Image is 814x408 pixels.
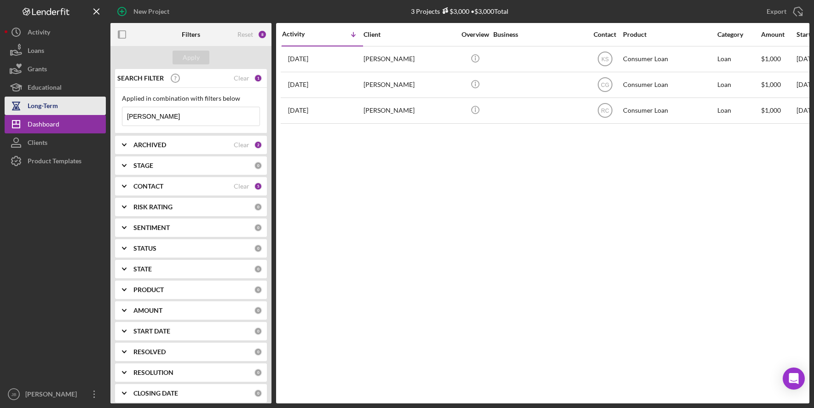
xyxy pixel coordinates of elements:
div: [PERSON_NAME] [23,385,83,406]
div: 0 [254,224,262,232]
div: 8 [258,30,267,39]
time: 2025-09-25 21:25 [288,55,308,63]
span: $1,000 [761,80,781,88]
button: Grants [5,60,106,78]
text: CG [601,82,609,88]
div: 0 [254,265,262,273]
b: RESOLUTION [133,369,173,376]
b: STATE [133,265,152,273]
b: STAGE [133,162,153,169]
button: Activity [5,23,106,41]
div: Clear [234,183,249,190]
div: Loan [717,98,760,123]
span: $1,000 [761,55,781,63]
b: CONTACT [133,183,163,190]
b: RESOLVED [133,348,166,356]
text: RC [601,108,609,114]
b: STATUS [133,245,156,252]
div: New Project [133,2,169,21]
div: 0 [254,203,262,211]
div: Long-Term [28,97,58,117]
div: Overview [458,31,492,38]
div: [PERSON_NAME] [364,98,456,123]
button: Loans [5,41,106,60]
b: CLOSING DATE [133,390,178,397]
div: Product [623,31,715,38]
div: Grants [28,60,47,80]
button: Educational [5,78,106,97]
div: Product Templates [28,152,81,172]
div: Clients [28,133,47,154]
div: 5 [254,182,262,190]
div: [PERSON_NAME] [364,47,456,71]
div: Export [767,2,786,21]
div: 0 [254,244,262,253]
div: Consumer Loan [623,47,715,71]
time: 2025-03-28 18:32 [288,107,308,114]
button: Export [757,2,809,21]
b: AMOUNT [133,307,162,314]
b: SENTIMENT [133,224,170,231]
div: 0 [254,348,262,356]
text: JB [11,392,16,397]
div: Clear [234,141,249,149]
b: PRODUCT [133,286,164,293]
button: Clients [5,133,106,152]
div: 0 [254,306,262,315]
div: 1 [254,74,262,82]
div: 2 [254,141,262,149]
div: Consumer Loan [623,73,715,97]
div: Client [364,31,456,38]
div: Loan [717,47,760,71]
div: 0 [254,327,262,335]
b: ARCHIVED [133,141,166,149]
span: $1,000 [761,106,781,114]
div: 0 [254,161,262,170]
b: RISK RATING [133,203,173,211]
div: Applied in combination with filters below [122,95,260,102]
div: 3 Projects • $3,000 Total [411,7,508,15]
div: Consumer Loan [623,98,715,123]
div: $3,000 [440,7,469,15]
button: Product Templates [5,152,106,170]
b: Filters [182,31,200,38]
b: SEARCH FILTER [117,75,164,82]
div: Dashboard [28,115,59,136]
button: Long-Term [5,97,106,115]
button: JB[PERSON_NAME] [5,385,106,403]
div: Open Intercom Messenger [783,368,805,390]
div: Activity [28,23,50,44]
text: KS [601,56,608,63]
div: Loans [28,41,44,62]
div: Category [717,31,760,38]
button: New Project [110,2,179,21]
time: 2025-09-04 17:44 [288,81,308,88]
div: Apply [183,51,200,64]
div: 0 [254,389,262,397]
div: 0 [254,368,262,377]
div: Business [493,31,585,38]
div: Reset [237,31,253,38]
div: Loan [717,73,760,97]
b: START DATE [133,328,170,335]
button: Apply [173,51,209,64]
div: [PERSON_NAME] [364,73,456,97]
button: Dashboard [5,115,106,133]
div: Educational [28,78,62,99]
div: 0 [254,286,262,294]
div: Contact [588,31,622,38]
div: Clear [234,75,249,82]
div: Activity [282,30,323,38]
div: Amount [761,31,796,38]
